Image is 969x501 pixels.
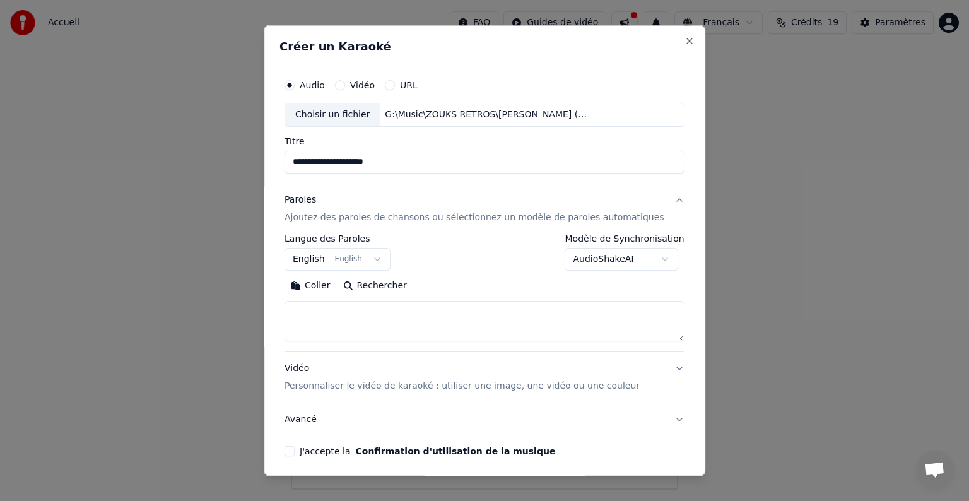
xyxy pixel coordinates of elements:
[285,137,684,146] label: Titre
[279,41,690,52] h2: Créer un Karaoké
[400,81,418,90] label: URL
[285,194,316,206] div: Paroles
[300,447,555,456] label: J'accepte la
[380,109,595,121] div: G:\Music\ZOUKS RETROS\[PERSON_NAME] (9)\[PERSON_NAME] (1995)\07.Karamel.mp3
[300,81,325,90] label: Audio
[285,403,684,436] button: Avancé
[285,362,640,392] div: Vidéo
[285,184,684,234] button: ParolesAjoutez des paroles de chansons ou sélectionnez un modèle de paroles automatiques
[565,234,684,243] label: Modèle de Synchronisation
[356,447,556,456] button: J'accepte la
[285,380,640,392] p: Personnaliser le vidéo de karaoké : utiliser une image, une vidéo ou une couleur
[285,234,684,351] div: ParolesAjoutez des paroles de chansons ou sélectionnez un modèle de paroles automatiques
[285,211,664,224] p: Ajoutez des paroles de chansons ou sélectionnez un modèle de paroles automatiques
[285,276,337,296] button: Coller
[285,234,391,243] label: Langue des Paroles
[337,276,413,296] button: Rechercher
[350,81,375,90] label: Vidéo
[285,352,684,403] button: VidéoPersonnaliser le vidéo de karaoké : utiliser une image, une vidéo ou une couleur
[285,103,380,126] div: Choisir un fichier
